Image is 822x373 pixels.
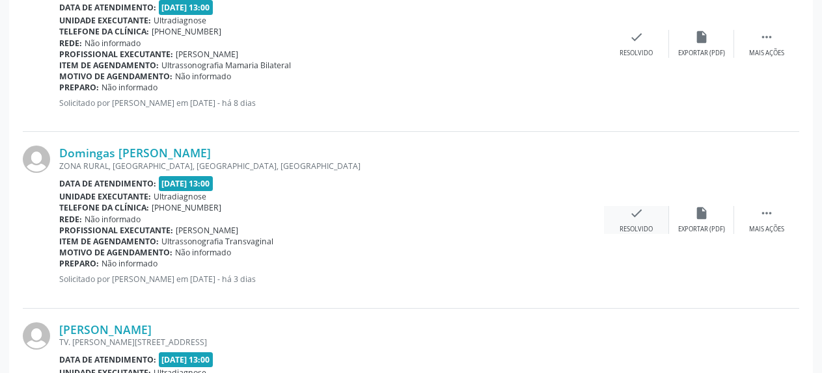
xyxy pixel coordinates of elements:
[59,97,604,109] p: Solicitado por [PERSON_NAME] em [DATE] - há 8 dias
[175,71,231,82] span: Não informado
[59,274,604,285] p: Solicitado por [PERSON_NAME] em [DATE] - há 3 dias
[59,15,151,26] b: Unidade executante:
[152,202,221,213] span: [PHONE_NUMBER]
[620,49,653,58] div: Resolvido
[629,30,644,44] i: check
[59,322,152,337] a: [PERSON_NAME]
[154,15,206,26] span: Ultradiagnose
[85,214,141,225] span: Não informado
[749,225,784,234] div: Mais ações
[85,38,141,49] span: Não informado
[59,258,99,269] b: Preparo:
[749,49,784,58] div: Mais ações
[59,214,82,225] b: Rede:
[59,38,82,49] b: Rede:
[620,225,653,234] div: Resolvido
[694,30,709,44] i: insert_drive_file
[23,146,50,173] img: img
[59,60,159,71] b: Item de agendamento:
[159,176,213,191] span: [DATE] 13:00
[694,206,709,220] i: insert_drive_file
[59,191,151,202] b: Unidade executante:
[59,236,159,247] b: Item de agendamento:
[59,49,173,60] b: Profissional executante:
[59,146,211,160] a: Domingas [PERSON_NAME]
[59,247,172,258] b: Motivo de agendamento:
[102,82,158,93] span: Não informado
[152,26,221,37] span: [PHONE_NUMBER]
[176,225,238,236] span: [PERSON_NAME]
[161,60,291,71] span: Ultrassonografia Mamaria Bilateral
[102,258,158,269] span: Não informado
[59,82,99,93] b: Preparo:
[59,2,156,13] b: Data de atendimento:
[59,161,604,172] div: ZONA RURAL, [GEOGRAPHIC_DATA], [GEOGRAPHIC_DATA], [GEOGRAPHIC_DATA]
[59,337,604,348] div: TV. [PERSON_NAME][STREET_ADDRESS]
[175,247,231,258] span: Não informado
[760,30,774,44] i: 
[59,71,172,82] b: Motivo de agendamento:
[678,49,725,58] div: Exportar (PDF)
[629,206,644,220] i: check
[161,236,273,247] span: Ultrassonografia Transvaginal
[59,225,173,236] b: Profissional executante:
[154,191,206,202] span: Ultradiagnose
[176,49,238,60] span: [PERSON_NAME]
[59,178,156,189] b: Data de atendimento:
[159,352,213,367] span: [DATE] 13:00
[59,202,149,213] b: Telefone da clínica:
[59,354,156,365] b: Data de atendimento:
[678,225,725,234] div: Exportar (PDF)
[760,206,774,220] i: 
[59,26,149,37] b: Telefone da clínica:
